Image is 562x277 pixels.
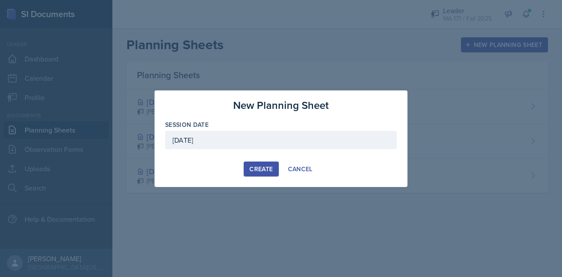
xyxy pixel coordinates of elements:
h3: New Planning Sheet [233,97,329,113]
button: Create [244,162,278,176]
button: Cancel [282,162,318,176]
div: Create [249,165,273,173]
div: Cancel [288,165,313,173]
label: Session Date [165,120,209,129]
